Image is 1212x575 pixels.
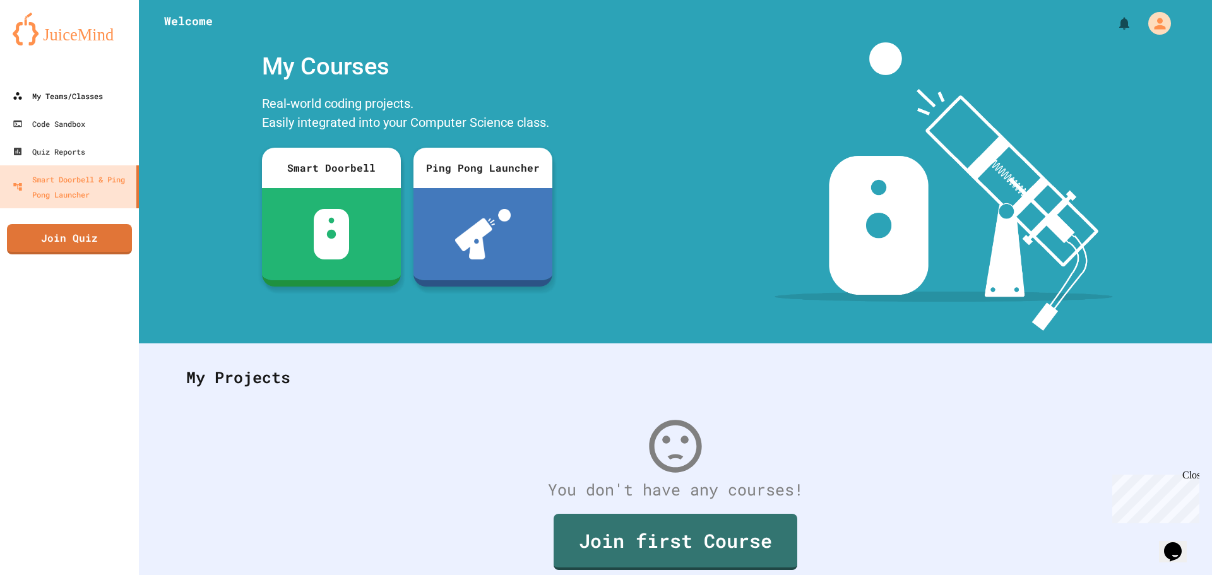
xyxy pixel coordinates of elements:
[13,172,131,202] div: Smart Doorbell & Ping Pong Launcher
[455,209,511,259] img: ppl-with-ball.png
[1107,470,1199,523] iframe: chat widget
[775,42,1113,331] img: banner-image-my-projects.png
[413,148,552,188] div: Ping Pong Launcher
[7,224,132,254] a: Join Quiz
[314,209,350,259] img: sdb-white.svg
[13,13,126,45] img: logo-orange.svg
[1093,13,1135,34] div: My Notifications
[174,478,1177,502] div: You don't have any courses!
[262,148,401,188] div: Smart Doorbell
[256,91,559,138] div: Real-world coding projects. Easily integrated into your Computer Science class.
[174,353,1177,402] div: My Projects
[554,514,797,570] a: Join first Course
[1159,525,1199,562] iframe: chat widget
[256,42,559,91] div: My Courses
[13,116,85,131] div: Code Sandbox
[1135,9,1174,38] div: My Account
[5,5,87,80] div: Chat with us now!Close
[13,88,103,104] div: My Teams/Classes
[13,144,85,159] div: Quiz Reports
